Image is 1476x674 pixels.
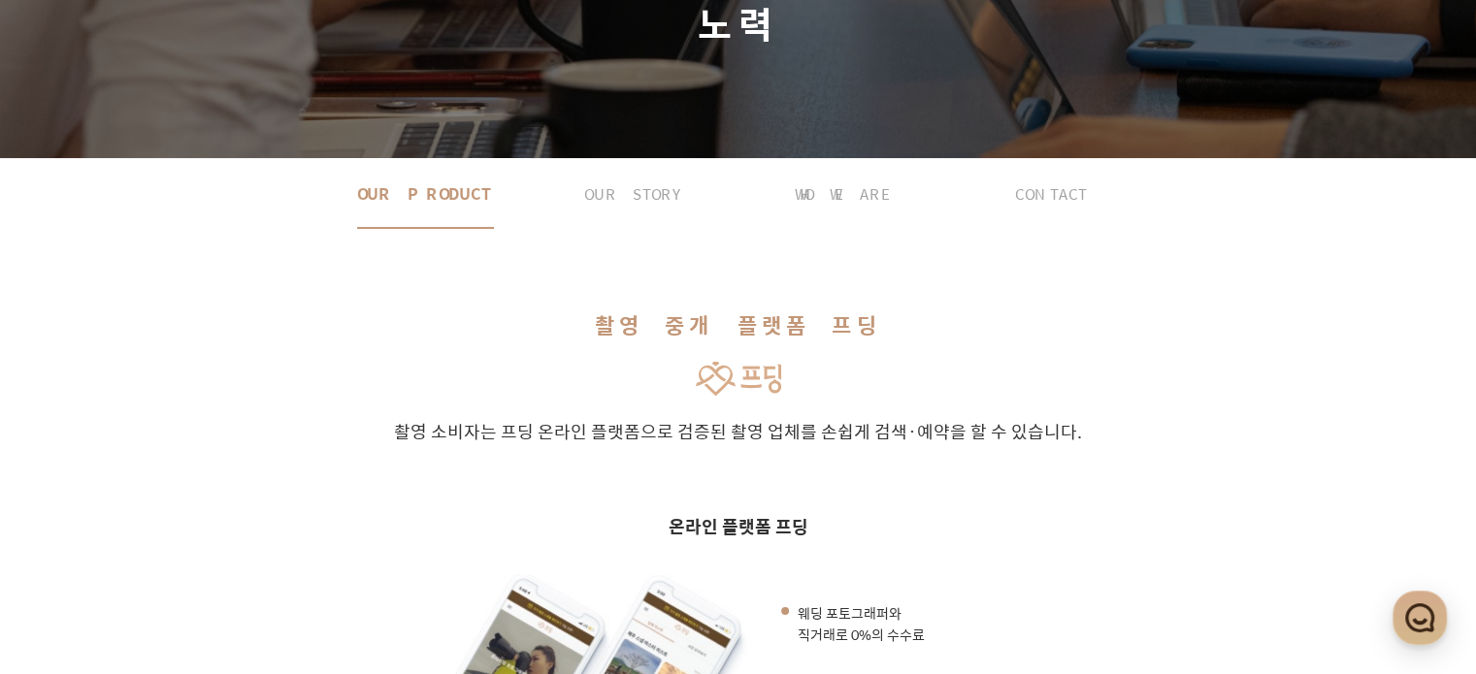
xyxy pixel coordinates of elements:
[677,418,950,444] span: 검증된 촬영 업체를 손쉽게 검색·예약
[6,507,128,556] a: 홈
[250,507,373,556] a: 설정
[1015,159,1087,228] span: CONTACT
[947,159,1156,228] button: CONTACT
[795,159,891,228] span: WHO WE ARE
[447,513,1030,539] h3: 온라인 플랫폼 프딩
[584,159,683,228] span: OUR STORY
[128,507,250,556] a: 대화
[300,536,323,552] span: 설정
[40,418,1437,444] p: 촬영 소비자는 프딩 온라인 플랫폼으로 을 할 수 있습니다.
[40,308,1437,341] h2: 촬영 중개 플랫폼 프딩
[530,159,738,228] button: OUR STORY
[321,158,530,229] button: OUR PRODUCT
[798,602,1023,645] p: 웨딩 포토그래퍼와 직거래로 0%의 수수료
[738,159,947,228] button: WHO WE ARE
[357,158,494,229] span: OUR PRODUCT
[61,536,73,552] span: 홈
[178,537,201,553] span: 대화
